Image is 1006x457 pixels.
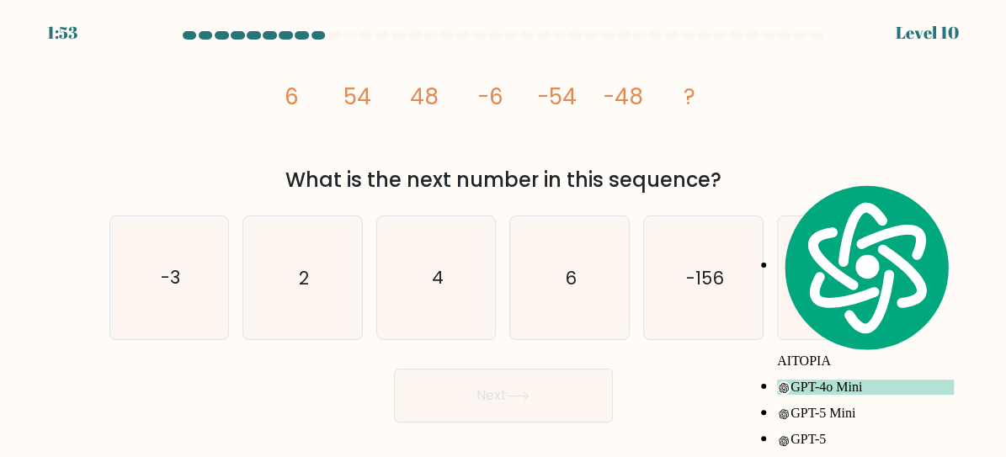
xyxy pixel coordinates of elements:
[47,20,77,45] div: 1:53
[777,381,790,395] img: gpt-black.svg
[299,265,309,290] text: 2
[777,181,954,353] img: logo.svg
[161,265,180,290] text: -3
[684,81,695,112] tspan: ?
[409,81,438,112] tspan: 48
[284,81,298,112] tspan: 6
[432,265,444,290] text: 4
[343,81,371,112] tspan: 54
[896,20,959,45] div: Level 10
[537,81,577,112] tspan: -54
[603,81,643,112] tspan: -48
[777,432,954,447] div: GPT-5
[777,380,954,395] div: GPT-4o Mini
[477,81,503,112] tspan: -6
[777,406,954,421] div: GPT-5 Mini
[565,265,577,290] text: 6
[777,181,954,369] div: AITOPIA
[120,165,887,195] div: What is the next number in this sequence?
[685,265,723,290] text: -156
[777,407,790,421] img: gpt-black.svg
[394,369,613,422] button: Next
[777,434,790,448] img: gpt-black.svg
